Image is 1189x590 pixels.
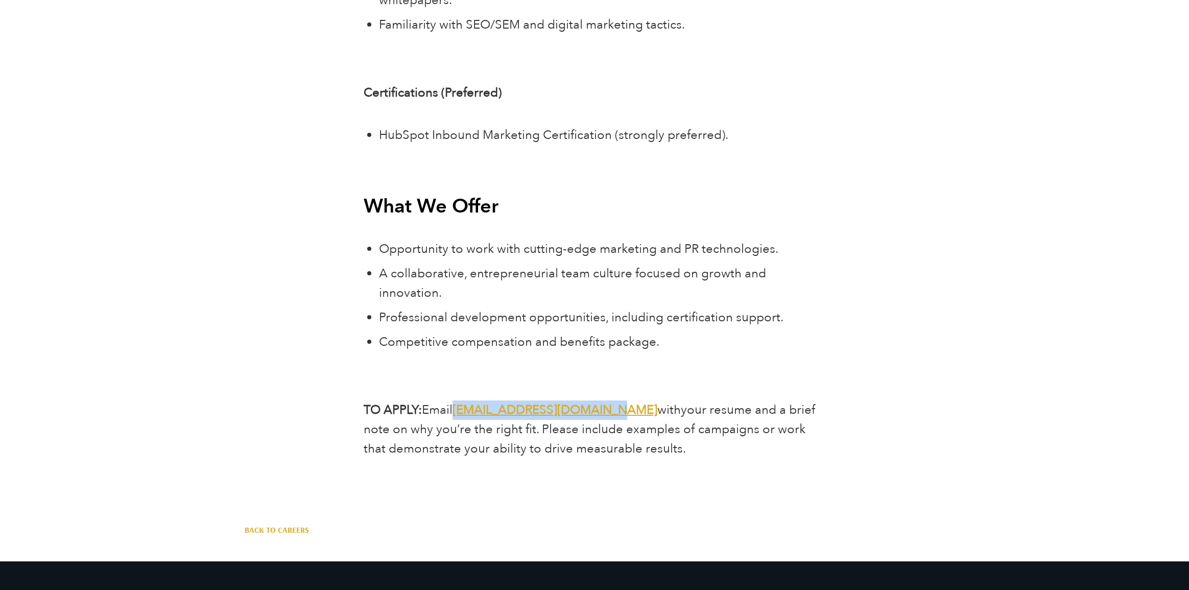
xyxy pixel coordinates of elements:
[364,193,498,220] b: What We Offer
[364,84,502,101] b: Certifications (Preferred)
[379,127,728,144] span: HubSpot Inbound Marketing Certification (strongly preferred).
[364,402,422,418] b: TO APPLY:
[453,402,657,418] a: [EMAIL_ADDRESS][DOMAIN_NAME]
[379,241,778,257] span: Opportunity to work with cutting-edge marketing and PR technologies.
[379,265,766,301] span: A collaborative, entrepreneurial team culture focused on growth and innovation.
[364,402,816,457] span: your resume and a brief note on why you’re the right fit. Please include examples of campaigns or...
[379,334,659,350] span: Competitive compensation and benefits package.
[422,402,681,418] span: Email with
[379,16,685,33] span: Familiarity with SEO/SEM and digital marketing tactics.
[245,524,309,535] a: Back to Careers
[379,309,783,326] span: Professional development opportunities, including certification support.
